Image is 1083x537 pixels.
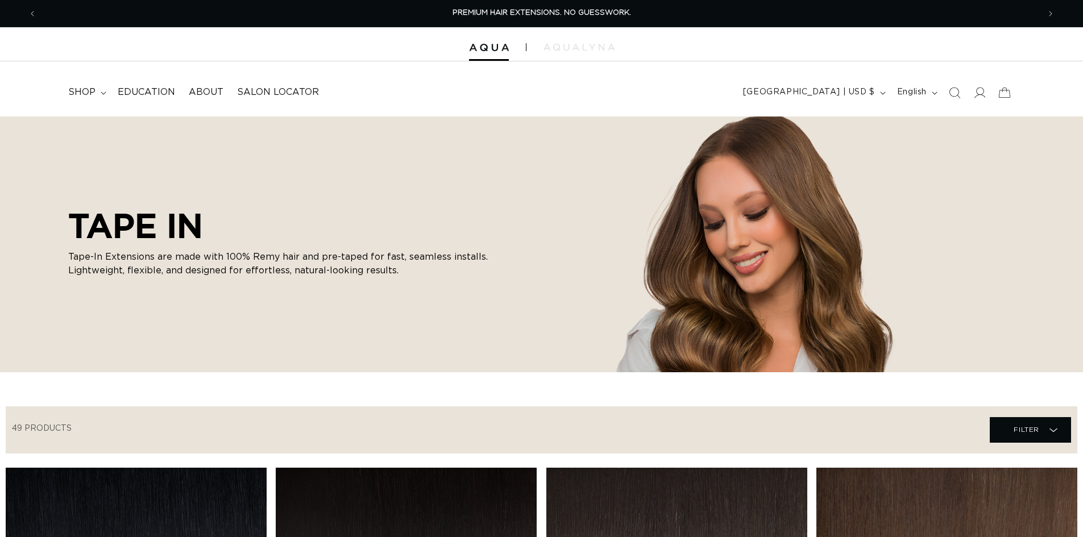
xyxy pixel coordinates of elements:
[469,44,509,52] img: Aqua Hair Extensions
[990,417,1071,443] summary: Filter
[12,424,72,432] span: 49 products
[20,3,45,24] button: Previous announcement
[230,80,326,105] a: Salon Locator
[543,44,615,51] img: aqualyna.com
[736,82,890,103] button: [GEOGRAPHIC_DATA] | USD $
[453,9,631,16] span: PREMIUM HAIR EXTENSIONS. NO GUESSWORK.
[743,86,875,98] span: [GEOGRAPHIC_DATA] | USD $
[890,82,942,103] button: English
[68,250,500,277] p: Tape-In Extensions are made with 100% Remy hair and pre-taped for fast, seamless installs. Lightw...
[189,86,223,98] span: About
[61,80,111,105] summary: shop
[237,86,319,98] span: Salon Locator
[118,86,175,98] span: Education
[68,86,96,98] span: shop
[182,80,230,105] a: About
[68,206,500,245] h2: TAPE IN
[1038,3,1063,24] button: Next announcement
[897,86,927,98] span: English
[1014,419,1039,440] span: Filter
[942,80,967,105] summary: Search
[111,80,182,105] a: Education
